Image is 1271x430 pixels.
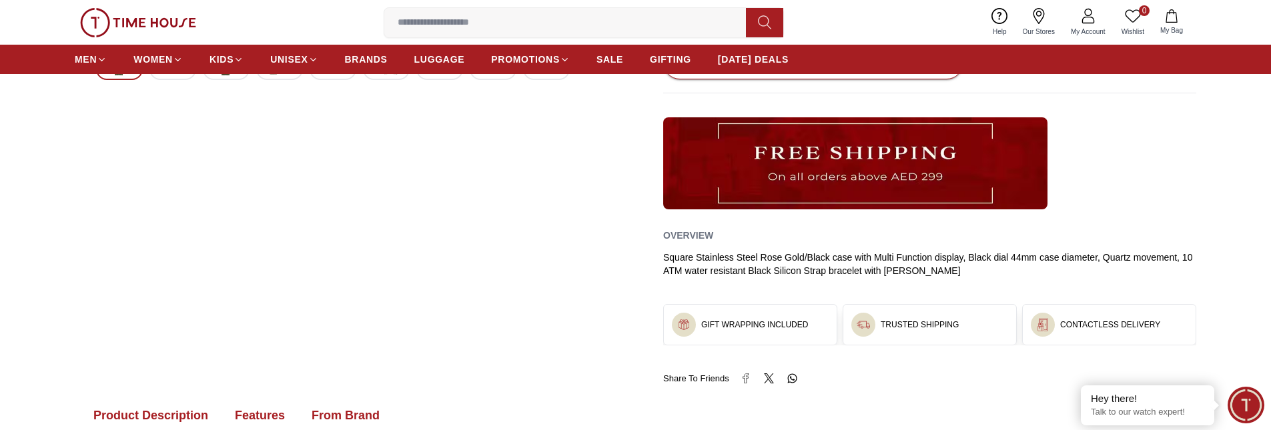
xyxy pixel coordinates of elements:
span: Share To Friends [663,372,729,385]
img: ... [677,318,691,331]
span: Our Stores [1017,27,1060,37]
div: Square Stainless Steel Rose Gold/Black case with Multi Function display, Black dial 44mm case dia... [663,251,1196,277]
span: LUGGAGE [414,53,465,66]
a: [DATE] DEALS [718,47,789,71]
img: ... [663,117,1047,209]
span: PROMOTIONS [491,53,560,66]
a: MEN [75,47,107,71]
span: UNISEX [270,53,308,66]
a: 0Wishlist [1114,5,1152,39]
div: Hey there! [1091,392,1204,405]
button: My Bag [1152,7,1191,38]
a: UNISEX [270,47,318,71]
span: GIFTING [650,53,691,66]
div: Chat Widget [1228,387,1264,423]
a: SALE [596,47,623,71]
span: SALE [596,53,623,66]
h3: TRUSTED SHIPPING [881,319,959,330]
a: Our Stores [1015,5,1063,39]
span: My Account [1066,27,1111,37]
a: WOMEN [133,47,183,71]
span: KIDS [209,53,234,66]
img: ... [80,8,196,37]
h3: GIFT WRAPPING INCLUDED [701,319,808,330]
a: PROMOTIONS [491,47,570,71]
span: MEN [75,53,97,66]
span: [DATE] DEALS [718,53,789,66]
h3: CONTACTLESS DELIVERY [1060,319,1160,330]
a: GIFTING [650,47,691,71]
span: Help [987,27,1012,37]
span: My Bag [1155,25,1188,35]
p: Talk to our watch expert! [1091,407,1204,418]
h2: Overview [663,225,713,245]
a: BRANDS [345,47,388,71]
img: ... [857,318,870,331]
span: 0 [1139,5,1150,16]
span: BRANDS [345,53,388,66]
span: Wishlist [1116,27,1150,37]
a: KIDS [209,47,244,71]
img: ... [1036,318,1049,331]
span: WOMEN [133,53,173,66]
a: Help [985,5,1015,39]
a: LUGGAGE [414,47,465,71]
